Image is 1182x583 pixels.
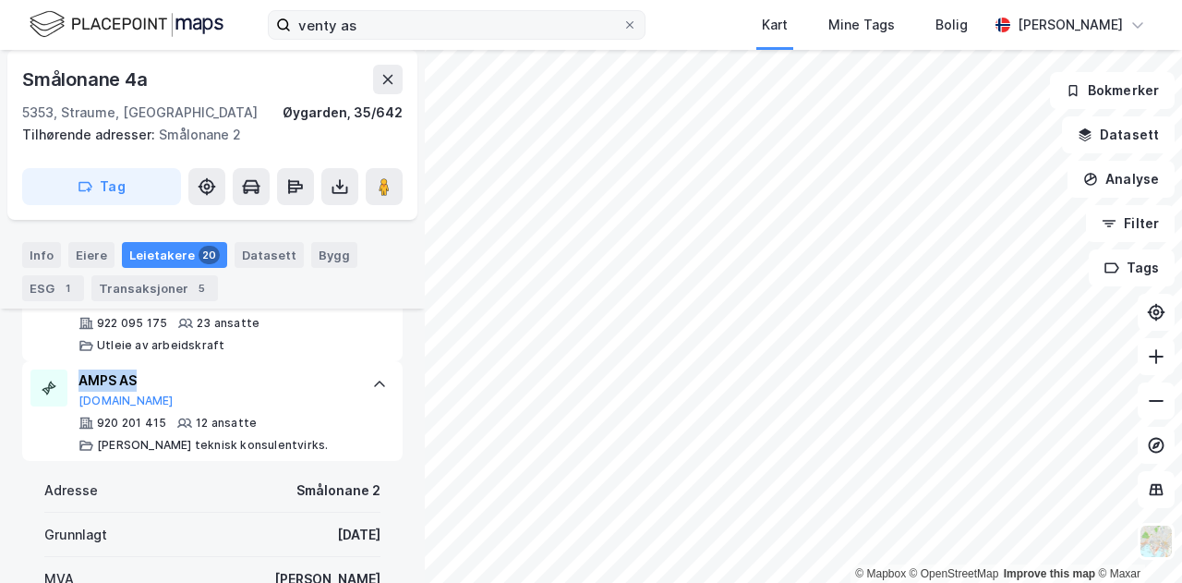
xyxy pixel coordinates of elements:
div: Smålonane 2 [296,480,380,502]
div: Kart [762,14,788,36]
div: 12 ansatte [196,416,257,431]
div: Smålonane 2 [22,124,388,146]
button: Bokmerker [1050,72,1175,109]
div: Transaksjoner [91,275,218,301]
div: 20 [199,246,220,264]
button: Tags [1089,249,1175,286]
div: Grunnlagt [44,524,107,546]
div: Bolig [935,14,968,36]
div: 1 [58,279,77,298]
button: Datasett [1062,116,1175,153]
img: logo.f888ab2527a4732fd821a326f86c7f29.svg [30,8,223,41]
div: Adresse [44,480,98,502]
div: 5 [192,279,211,298]
div: Eiere [68,242,115,268]
div: 5353, Straume, [GEOGRAPHIC_DATA] [22,102,258,124]
div: 920 201 415 [97,416,166,431]
div: Kontrollprogram for chat [1090,494,1182,583]
div: Mine Tags [828,14,895,36]
div: Utleie av arbeidskraft [97,338,224,353]
div: Øygarden, 35/642 [283,102,403,124]
span: Tilhørende adresser: [22,127,159,142]
div: Datasett [235,242,304,268]
input: Søk på adresse, matrikkel, gårdeiere, leietakere eller personer [291,11,622,39]
iframe: Chat Widget [1090,494,1182,583]
div: Leietakere [122,242,227,268]
div: [PERSON_NAME] teknisk konsulentvirks. [97,438,328,453]
div: 23 ansatte [197,316,259,331]
button: Tag [22,168,181,205]
a: Improve this map [1004,567,1095,580]
div: ESG [22,275,84,301]
div: AMPS AS [78,370,354,392]
div: [DATE] [337,524,380,546]
button: Filter [1086,205,1175,242]
div: Info [22,242,61,268]
div: Bygg [311,242,357,268]
a: OpenStreetMap [910,567,999,580]
a: Mapbox [855,567,906,580]
div: 922 095 175 [97,316,167,331]
button: [DOMAIN_NAME] [78,394,174,408]
button: Analyse [1067,161,1175,198]
div: [PERSON_NAME] [1018,14,1123,36]
div: Smålonane 4a [22,65,151,94]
